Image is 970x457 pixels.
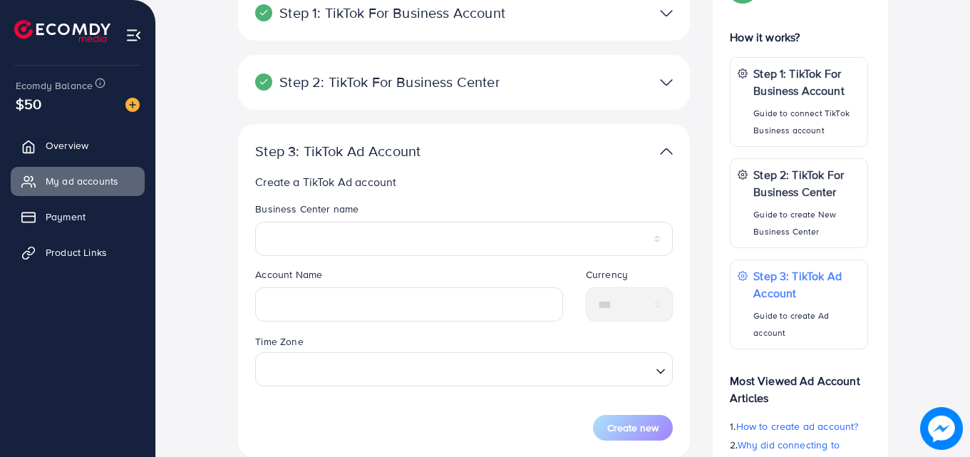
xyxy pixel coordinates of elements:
img: TikTok partner [660,3,673,24]
a: Payment [11,202,145,231]
p: Guide to connect TikTok Business account [753,105,860,139]
p: Step 2: TikTok For Business Center [753,166,860,200]
img: TikTok partner [660,141,673,162]
p: 1. [730,418,868,435]
a: My ad accounts [11,167,145,195]
p: Guide to create Ad account [753,307,860,342]
p: Step 3: TikTok Ad Account [255,143,526,160]
p: How it works? [730,29,868,46]
input: Search for option [262,356,650,382]
img: TikTok partner [660,72,673,93]
p: Step 2: TikTok For Business Center [255,73,526,91]
p: Step 3: TikTok Ad Account [753,267,860,302]
legend: Currency [586,267,674,287]
img: image [920,407,963,450]
span: $50 [16,93,41,114]
div: Search for option [255,352,673,386]
span: Payment [46,210,86,224]
legend: Account Name [255,267,563,287]
p: Guide to create New Business Center [753,206,860,240]
img: image [125,98,140,112]
span: Product Links [46,245,107,260]
span: My ad accounts [46,174,118,188]
img: menu [125,27,142,43]
a: Overview [11,131,145,160]
button: Create new [593,415,673,441]
a: Product Links [11,238,145,267]
p: Most Viewed Ad Account Articles [730,361,868,406]
p: Create a TikTok Ad account [255,173,673,190]
span: Create new [607,421,659,435]
label: Time Zone [255,334,303,349]
span: Overview [46,138,88,153]
span: Ecomdy Balance [16,78,93,93]
legend: Business Center name [255,202,673,222]
img: logo [14,20,110,42]
p: Step 1: TikTok For Business Account [255,4,526,21]
span: How to create ad account? [736,419,859,433]
p: Step 1: TikTok For Business Account [753,65,860,99]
